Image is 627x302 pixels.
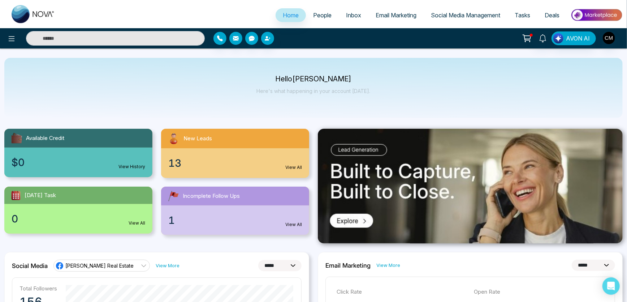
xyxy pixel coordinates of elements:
[12,5,55,23] img: Nova CRM Logo
[376,262,400,269] a: View More
[257,88,371,94] p: Here's what happening in your account [DATE].
[168,156,181,171] span: 13
[25,191,56,200] span: [DATE] Task
[65,262,134,269] span: [PERSON_NAME] Real Estate
[10,190,22,201] img: todayTask.svg
[257,76,371,82] p: Hello [PERSON_NAME]
[157,129,313,178] a: New Leads13View All
[20,285,57,292] p: Total Followers
[537,8,567,22] a: Deals
[545,12,559,19] span: Deals
[337,288,467,296] p: Click Rate
[603,32,615,44] img: User Avatar
[12,211,18,226] span: 0
[156,262,180,269] a: View More
[12,155,25,170] span: $0
[325,262,371,269] h2: Email Marketing
[157,187,313,235] a: Incomplete Follow Ups1View All
[346,12,361,19] span: Inbox
[339,8,368,22] a: Inbox
[424,8,507,22] a: Social Media Management
[553,33,563,43] img: Lead Flow
[306,8,339,22] a: People
[283,12,299,19] span: Home
[129,220,145,226] a: View All
[507,8,537,22] a: Tasks
[167,190,180,203] img: followUps.svg
[566,34,590,43] span: AVON AI
[602,277,620,295] div: Open Intercom Messenger
[10,132,23,145] img: availableCredit.svg
[570,7,623,23] img: Market-place.gif
[368,8,424,22] a: Email Marketing
[168,213,175,228] span: 1
[552,31,596,45] button: AVON AI
[515,12,530,19] span: Tasks
[26,134,64,143] span: Available Credit
[183,192,240,200] span: Incomplete Follow Ups
[167,132,181,145] img: newLeads.svg
[118,163,145,170] a: View History
[313,12,332,19] span: People
[474,288,604,296] p: Open Rate
[285,221,302,228] a: View All
[376,12,416,19] span: Email Marketing
[285,164,302,171] a: View All
[431,12,500,19] span: Social Media Management
[183,135,212,143] span: New Leads
[276,8,306,22] a: Home
[318,129,623,243] img: .
[12,262,48,269] h2: Social Media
